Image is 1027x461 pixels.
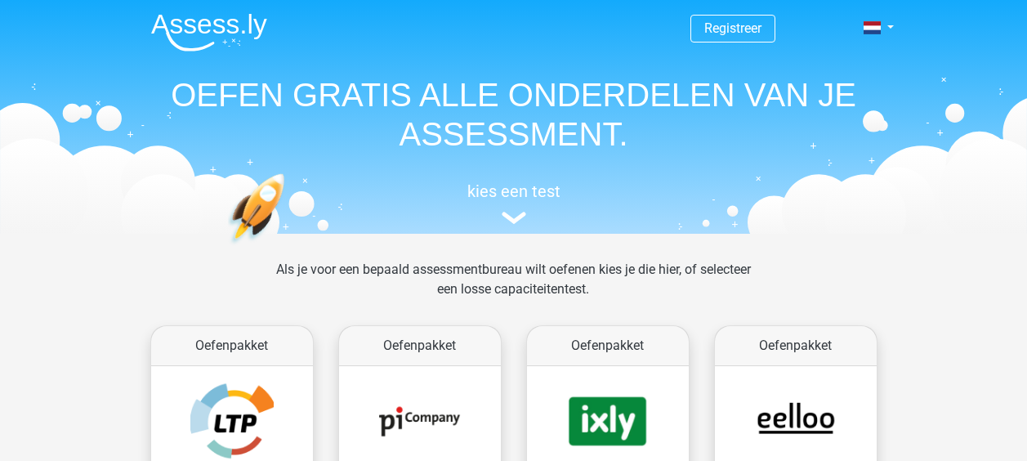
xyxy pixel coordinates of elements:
div: Als je voor een bepaald assessmentbureau wilt oefenen kies je die hier, of selecteer een losse ca... [263,260,764,319]
a: kies een test [138,181,890,225]
a: Registreer [704,20,761,36]
h5: kies een test [138,181,890,201]
img: oefenen [228,173,348,321]
img: Assessly [151,13,267,51]
h1: OEFEN GRATIS ALLE ONDERDELEN VAN JE ASSESSMENT. [138,75,890,154]
img: assessment [502,212,526,224]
